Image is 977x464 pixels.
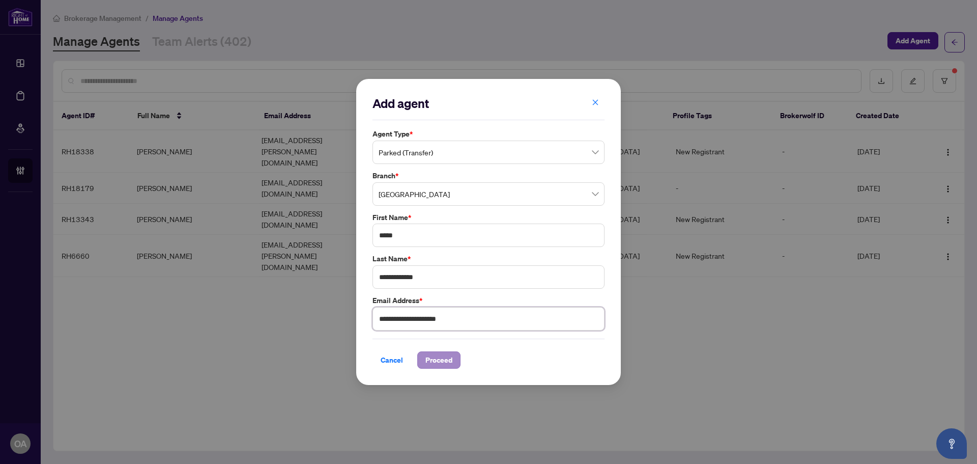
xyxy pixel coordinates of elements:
label: Email Address [372,295,605,306]
span: Proceed [425,352,452,368]
h2: Add agent [372,95,605,112]
label: First Name [372,212,605,223]
button: Open asap [936,428,967,459]
button: Proceed [417,351,461,369]
label: Agent Type [372,128,605,140]
span: Ottawa [379,184,598,204]
span: Parked (Transfer) [379,143,598,162]
button: Cancel [372,351,411,369]
keeper-lock: Open Keeper Popup [586,313,598,325]
label: Last Name [372,253,605,264]
span: Cancel [381,352,403,368]
span: close [592,99,599,106]
label: Branch [372,170,605,181]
